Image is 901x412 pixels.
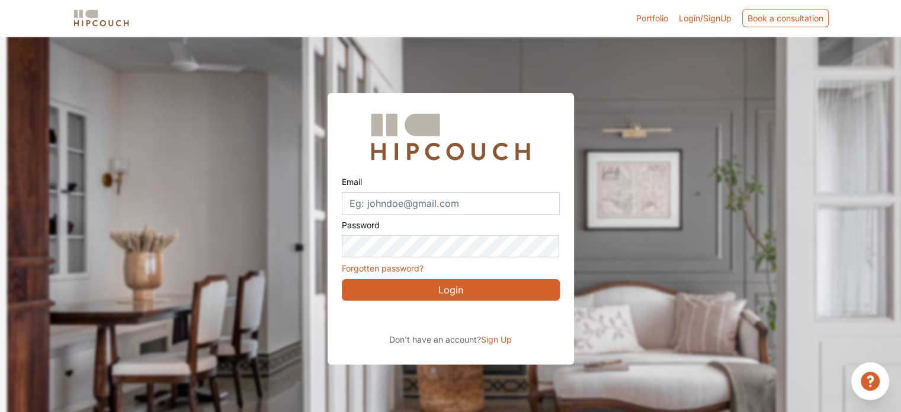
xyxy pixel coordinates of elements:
span: Login/SignUp [679,13,732,23]
div: Book a consultation [742,9,829,27]
label: Password [342,215,380,235]
iframe: Sign in with Google Button [336,305,565,331]
span: Don't have an account? [389,334,481,344]
a: Forgotten password? [342,263,424,273]
button: Login [342,279,560,301]
a: Portfolio [636,12,668,24]
label: Email [342,171,362,192]
input: Eg: johndoe@gmail.com [342,192,560,215]
img: Hipcouch Logo [365,107,536,167]
span: Sign Up [481,334,512,344]
img: logo-horizontal.svg [72,8,131,28]
span: logo-horizontal.svg [72,5,131,31]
